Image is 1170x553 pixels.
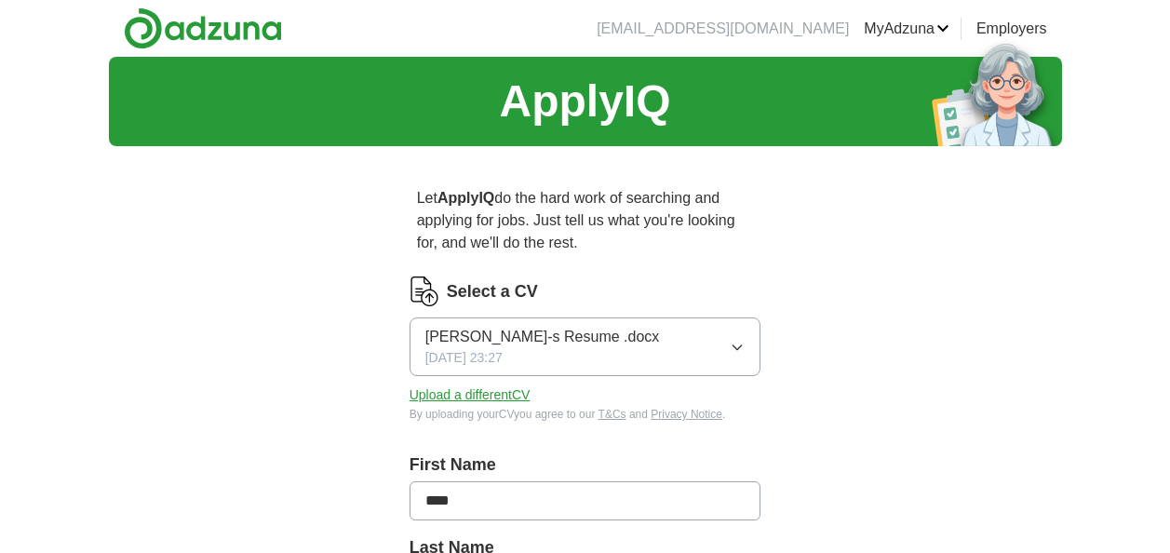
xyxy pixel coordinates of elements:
[410,385,531,405] button: Upload a differentCV
[437,190,494,206] strong: ApplyIQ
[410,452,761,478] label: First Name
[124,7,282,49] img: Adzuna logo
[598,408,626,421] a: T&Cs
[597,18,849,40] li: [EMAIL_ADDRESS][DOMAIN_NAME]
[425,326,660,348] span: [PERSON_NAME]-s Resume .docx
[864,18,949,40] a: MyAdzuna
[976,18,1047,40] a: Employers
[410,317,761,376] button: [PERSON_NAME]-s Resume .docx[DATE] 23:27
[425,348,503,368] span: [DATE] 23:27
[410,180,761,262] p: Let do the hard work of searching and applying for jobs. Just tell us what you're looking for, an...
[410,406,761,423] div: By uploading your CV you agree to our and .
[651,408,722,421] a: Privacy Notice
[447,279,538,304] label: Select a CV
[410,276,439,306] img: CV Icon
[499,68,670,135] h1: ApplyIQ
